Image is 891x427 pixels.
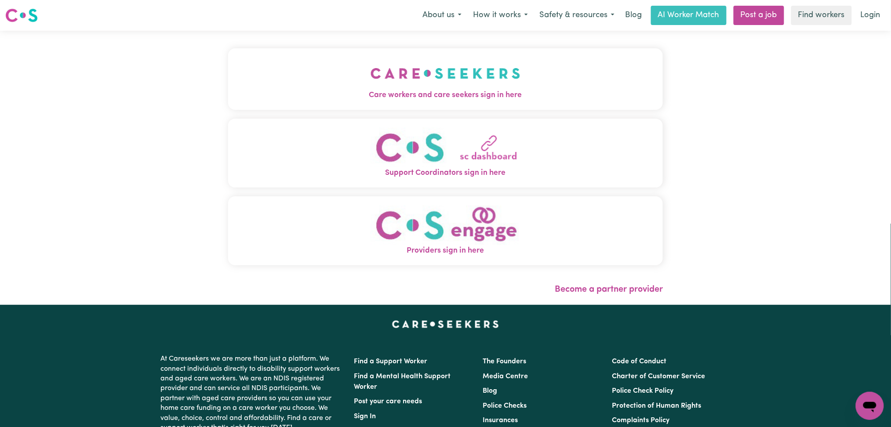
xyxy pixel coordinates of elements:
button: Providers sign in here [228,196,663,265]
a: AI Worker Match [651,6,727,25]
button: How it works [467,6,534,25]
a: Complaints Policy [612,417,669,424]
a: Sign In [354,413,376,420]
a: Code of Conduct [612,358,666,365]
button: About us [417,6,467,25]
button: Care workers and care seekers sign in here [228,48,663,110]
a: Protection of Human Rights [612,402,701,409]
a: Police Check Policy [612,387,673,394]
a: Careseekers logo [5,5,38,25]
button: Safety & resources [534,6,620,25]
img: Careseekers logo [5,7,38,23]
a: Police Checks [483,402,527,409]
iframe: Button to launch messaging window [856,392,884,420]
a: Charter of Customer Service [612,373,705,380]
a: Careseekers home page [392,321,499,328]
a: Post your care needs [354,398,422,405]
a: Blog [620,6,647,25]
a: Become a partner provider [555,285,663,294]
span: Care workers and care seekers sign in here [228,90,663,101]
span: Support Coordinators sign in here [228,167,663,179]
button: Support Coordinators sign in here [228,119,663,188]
a: The Founders [483,358,527,365]
a: Insurances [483,417,518,424]
a: Login [855,6,886,25]
a: Post a job [734,6,784,25]
a: Find a Support Worker [354,358,428,365]
a: Media Centre [483,373,528,380]
a: Find workers [791,6,852,25]
a: Find a Mental Health Support Worker [354,373,451,391]
span: Providers sign in here [228,245,663,257]
a: Blog [483,387,498,394]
